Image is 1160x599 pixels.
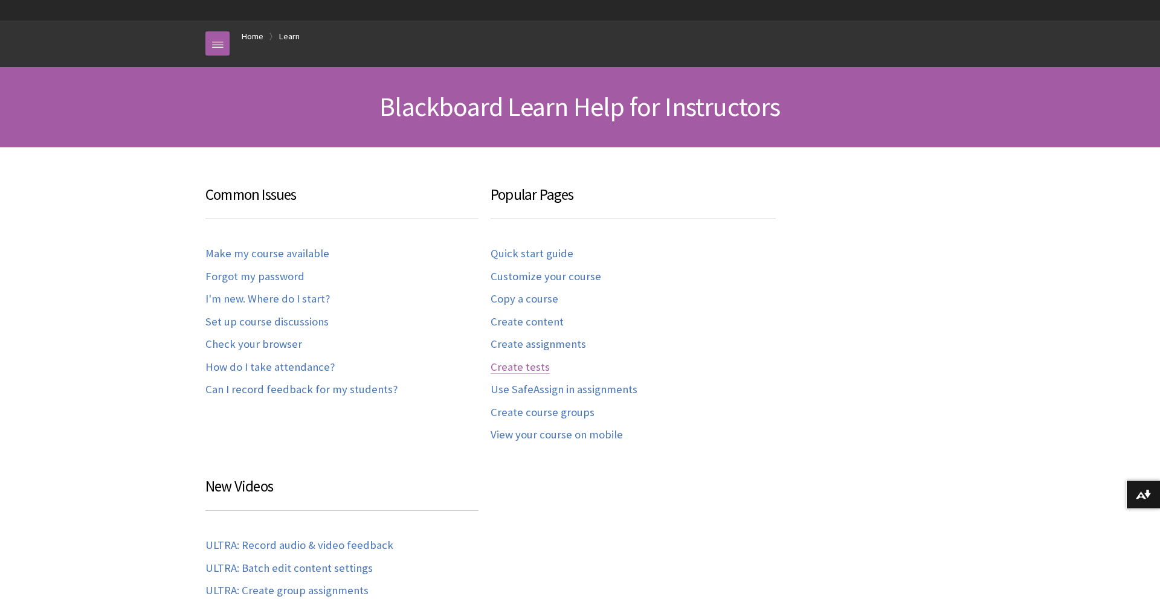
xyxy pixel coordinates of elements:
a: ULTRA: Create group assignments [205,584,369,598]
a: I'm new. Where do I start? [205,292,330,306]
a: Customize your course [491,270,601,284]
a: Check your browser [205,338,302,351]
a: Home [242,29,263,44]
a: How do I take attendance? [205,360,335,374]
a: Quick start guide [491,247,573,261]
a: Create content [491,315,564,329]
a: Create tests [491,360,550,374]
a: Create assignments [491,338,586,351]
a: Create course groups [491,406,594,420]
a: Use SafeAssign in assignments [491,383,637,397]
a: Copy a course [491,292,558,306]
a: ULTRA: Batch edit content settings [205,562,373,575]
a: Learn [279,29,300,44]
a: View your course on mobile [491,428,623,442]
a: ULTRA: Record audio & video feedback [205,539,393,553]
h3: New Videos [205,475,478,511]
a: Make my course available [205,247,329,261]
a: Forgot my password [205,270,304,284]
a: Set up course discussions [205,315,329,329]
h3: Common Issues [205,184,478,219]
span: Blackboard Learn Help for Instructors [379,90,780,123]
h3: Popular Pages [491,184,776,219]
a: Can I record feedback for my students? [205,383,398,397]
